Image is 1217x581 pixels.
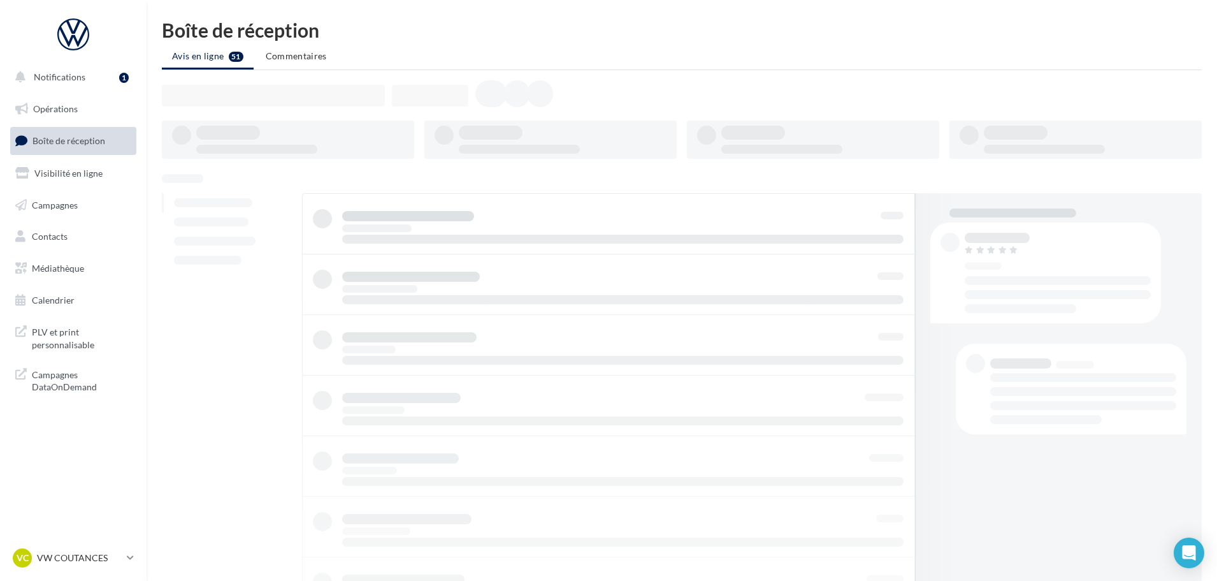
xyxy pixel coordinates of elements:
[8,192,139,219] a: Campagnes
[32,135,105,146] span: Boîte de réception
[8,160,139,187] a: Visibilité en ligne
[8,127,139,154] a: Boîte de réception
[8,223,139,250] a: Contacts
[33,103,78,114] span: Opérations
[34,168,103,179] span: Visibilité en ligne
[8,64,134,91] button: Notifications 1
[37,552,122,564] p: VW COUTANCES
[32,366,131,393] span: Campagnes DataOnDemand
[8,255,139,282] a: Médiathèque
[1174,538,1204,568] div: Open Intercom Messenger
[8,287,139,314] a: Calendrier
[34,71,85,82] span: Notifications
[162,20,1202,40] div: Boîte de réception
[32,323,131,351] span: PLV et print personnalisable
[17,552,29,564] span: VC
[8,361,139,399] a: Campagnes DataOnDemand
[8,96,139,122] a: Opérations
[32,295,75,305] span: Calendrier
[32,231,68,242] span: Contacts
[119,73,129,83] div: 1
[32,199,78,210] span: Campagnes
[8,318,139,356] a: PLV et print personnalisable
[266,50,327,61] span: Commentaires
[10,546,136,570] a: VC VW COUTANCES
[32,263,84,274] span: Médiathèque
